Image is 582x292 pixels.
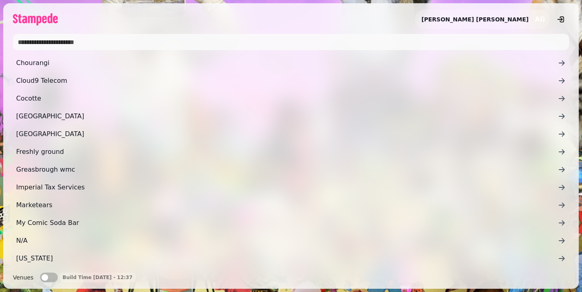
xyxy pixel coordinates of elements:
a: Cloud9 Telecom [13,73,569,89]
a: Chourangi [13,55,569,71]
img: logo [13,13,58,25]
a: Imperial Tax Services [13,179,569,195]
span: Greasbrough wmc [16,165,558,174]
a: [US_STATE] [13,250,569,267]
span: Cocotte [16,94,558,103]
span: [GEOGRAPHIC_DATA] [16,111,558,121]
label: Venues [13,273,34,282]
span: AG [535,16,545,23]
span: [US_STATE] [16,254,558,263]
span: Cloud9 Telecom [16,76,558,86]
a: Cocotte [13,90,569,107]
a: Greasbrough wmc [13,162,569,178]
a: [GEOGRAPHIC_DATA] [13,126,569,142]
span: [GEOGRAPHIC_DATA] [16,129,558,139]
p: Build Time [DATE] - 12:37 [63,274,133,281]
a: My Comic Soda Bar [13,215,569,231]
span: Freshly ground [16,147,558,157]
span: N/A [16,236,558,246]
a: N/A [13,233,569,249]
span: Chourangi [16,58,558,68]
span: Marketears [16,200,558,210]
span: My Comic Soda Bar [16,218,558,228]
a: Freshly ground [13,144,569,160]
a: [GEOGRAPHIC_DATA] [13,108,569,124]
h2: [PERSON_NAME] [PERSON_NAME] [422,15,529,23]
span: Imperial Tax Services [16,183,558,192]
button: logout [553,11,569,27]
a: Marketears [13,197,569,213]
